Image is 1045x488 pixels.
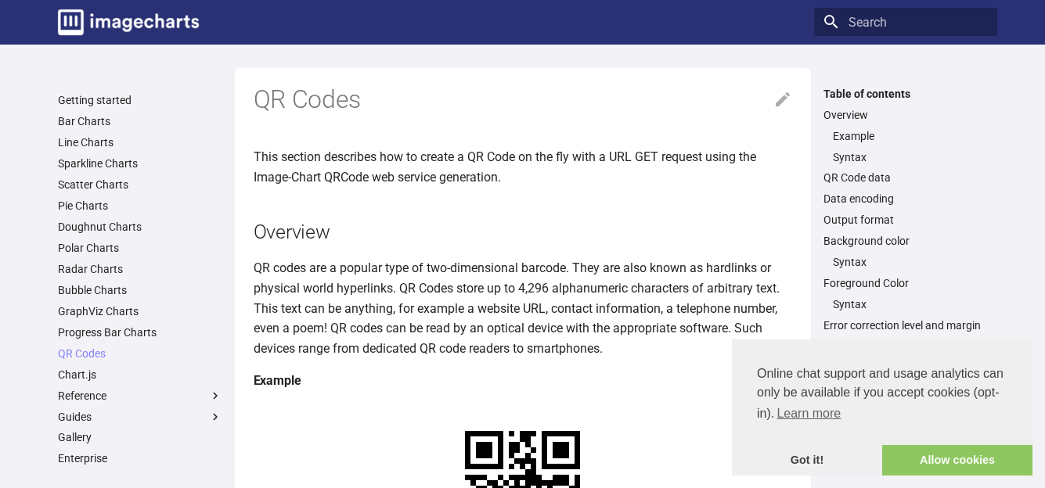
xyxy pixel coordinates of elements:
a: Gallery [58,430,222,444]
nav: Overview [823,129,988,164]
h1: QR Codes [254,84,792,117]
a: QR Codes [58,346,222,361]
h2: Overview [254,218,792,246]
a: dismiss cookie message [732,445,882,476]
a: Polar Charts [58,241,222,255]
nav: Foreground Color [823,297,988,311]
p: This section describes how to create a QR Code on the fly with a URL GET request using the Image-... [254,147,792,187]
a: Image-Charts documentation [52,3,205,41]
a: Bubble Charts [58,283,222,297]
a: Output format [823,213,988,227]
a: Data encoding [823,192,988,206]
a: Syntax [833,297,988,311]
span: Online chat support and usage analytics can only be available if you accept cookies (opt-in). [757,364,1007,425]
img: logo [58,9,199,35]
a: Sparkline Charts [58,156,222,170]
label: Table of contents [814,87,997,101]
a: Syntax [833,255,988,269]
div: cookieconsent [732,339,1032,475]
a: Doughnut Charts [58,220,222,234]
a: Example [833,129,988,143]
label: Guides [58,410,222,424]
label: Reference [58,389,222,403]
nav: Background color [823,255,988,269]
a: Error correction level and margin [823,318,988,332]
a: Chart.js [58,368,222,382]
a: Bar Charts [58,114,222,128]
a: Overview [823,108,988,122]
h4: Example [254,371,792,391]
a: QR Code data [823,170,988,185]
p: QR codes are a popular type of two-dimensional barcode. They are also known as hardlinks or physi... [254,258,792,358]
a: Syntax [833,150,988,164]
a: Line Charts [58,135,222,149]
a: GraphViz Charts [58,304,222,318]
a: Getting started [58,93,222,107]
a: learn more about cookies [774,402,843,425]
nav: Table of contents [814,87,997,333]
a: Background color [823,234,988,248]
a: Enterprise [58,451,222,465]
a: Scatter Charts [58,178,222,192]
a: Progress Bar Charts [58,325,222,339]
a: Foreground Color [823,276,988,290]
a: Radar Charts [58,262,222,276]
a: allow cookies [882,445,1032,476]
input: Search [814,8,997,36]
a: Pie Charts [58,199,222,213]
